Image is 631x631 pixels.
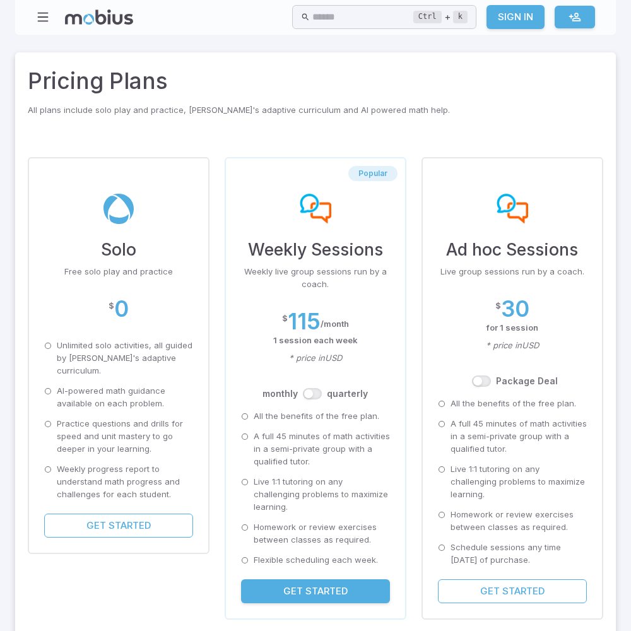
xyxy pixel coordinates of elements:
[28,104,603,117] p: All plans include solo play and practice, [PERSON_NAME]'s adaptive curriculum and AI powered math...
[254,476,390,514] p: Live 1:1 tutoring on any challenging problems to maximize learning.
[497,194,528,224] img: ad-hoc sessions-plan-img
[254,430,390,468] p: A full 45 minutes of math activities in a semi-private group with a qualified tutor.
[451,509,587,534] p: Homework or review exercises between classes as required.
[451,398,576,410] p: All the benefits of the free plan.
[282,312,288,325] p: $
[438,266,587,278] p: Live group sessions run by a coach.
[57,385,193,410] p: AI-powered math guidance available on each problem.
[321,318,349,331] p: / month
[451,463,587,501] p: Live 1:1 tutoring on any challenging problems to maximize learning.
[109,300,114,312] p: $
[44,514,193,538] button: Get Started
[254,521,390,546] p: Homework or review exercises between classes as required.
[348,168,398,179] span: Popular
[453,11,468,23] kbd: k
[327,387,368,400] label: quarterly
[44,266,193,278] p: Free solo play and practice
[57,339,193,377] p: Unlimited solo activities, all guided by [PERSON_NAME]'s adaptive curriculum.
[254,410,379,423] p: All the benefits of the free plan.
[300,194,331,224] img: weekly-sessions-plan-img
[254,554,378,567] p: Flexible scheduling each week.
[438,579,587,603] button: Get Started
[413,9,468,25] div: +
[495,300,501,312] p: $
[103,194,134,224] img: solo-plan-img
[28,65,603,98] h2: Pricing Plans
[241,579,390,603] button: Get Started
[438,339,587,352] p: * price in USD
[438,322,587,334] p: for 1 session
[288,309,321,334] h2: 115
[57,463,193,501] p: Weekly progress report to understand math progress and challenges for each student.
[114,296,129,322] h2: 0
[501,296,529,322] h2: 30
[487,5,545,29] a: Sign In
[451,418,587,456] p: A full 45 minutes of math activities in a semi-private group with a qualified tutor.
[451,541,587,567] p: Schedule sessions any time [DATE] of purchase.
[413,11,442,23] kbd: Ctrl
[438,237,587,262] h3: Ad hoc Sessions
[241,266,390,291] p: Weekly live group sessions run by a coach.
[44,237,193,262] h3: Solo
[262,387,298,400] label: month ly
[241,352,390,365] p: * price in USD
[496,375,558,387] label: Package Deal
[57,418,193,456] p: Practice questions and drills for speed and unit mastery to go deeper in your learning.
[241,237,390,262] h3: Weekly Sessions
[241,334,390,347] p: 1 session each week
